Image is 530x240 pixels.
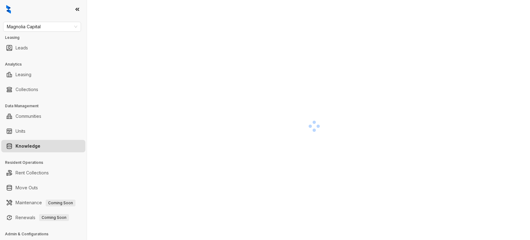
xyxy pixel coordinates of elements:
[46,200,75,206] span: Coming Soon
[5,62,87,67] h3: Analytics
[1,110,85,122] li: Communities
[7,22,77,31] span: Magnolia Capital
[16,83,38,96] a: Collections
[16,68,31,81] a: Leasing
[1,211,85,224] li: Renewals
[1,68,85,81] li: Leasing
[39,214,69,221] span: Coming Soon
[6,5,11,14] img: logo
[5,231,87,237] h3: Admin & Configurations
[16,167,49,179] a: Rent Collections
[16,211,69,224] a: RenewalsComing Soon
[1,196,85,209] li: Maintenance
[1,182,85,194] li: Move Outs
[5,35,87,40] h3: Leasing
[5,103,87,109] h3: Data Management
[5,160,87,165] h3: Resident Operations
[1,140,85,152] li: Knowledge
[16,110,41,122] a: Communities
[16,140,40,152] a: Knowledge
[1,167,85,179] li: Rent Collections
[1,42,85,54] li: Leads
[16,182,38,194] a: Move Outs
[16,42,28,54] a: Leads
[16,125,25,137] a: Units
[1,83,85,96] li: Collections
[1,125,85,137] li: Units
